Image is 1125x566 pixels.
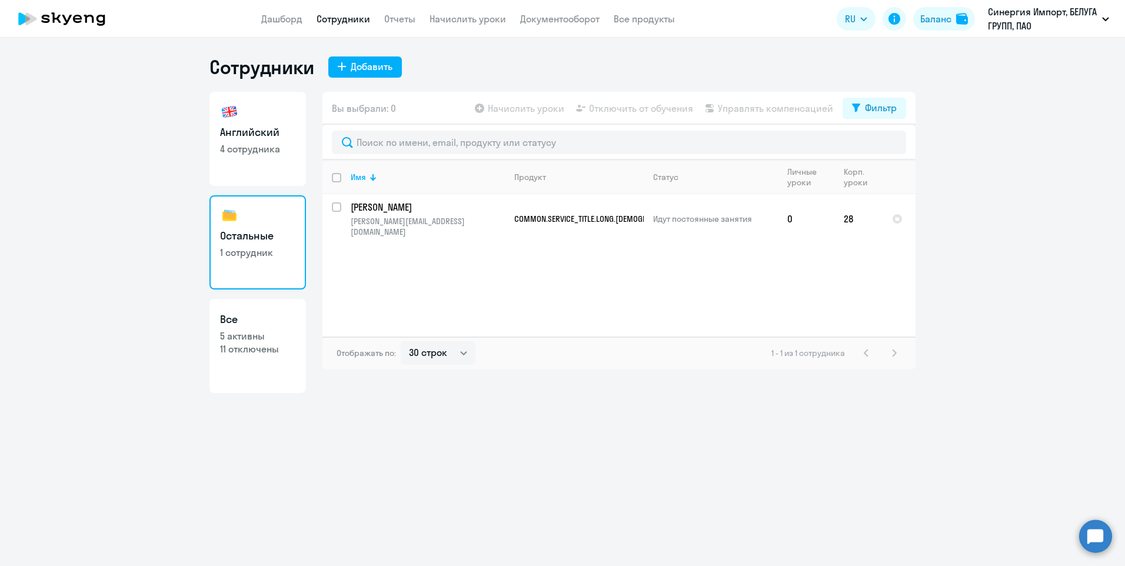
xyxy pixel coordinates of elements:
img: english [220,102,239,121]
div: Имя [351,172,504,182]
p: 5 активны [220,329,295,342]
a: Остальные1 сотрудник [209,195,306,289]
h3: Английский [220,125,295,140]
a: [PERSON_NAME][PERSON_NAME][EMAIL_ADDRESS][DOMAIN_NAME] [351,201,504,237]
div: Статус [653,172,678,182]
span: COMMON.SERVICE_TITLE.LONG.[DEMOGRAPHIC_DATA] [514,214,690,224]
div: Баланс [920,12,951,26]
div: Имя [351,172,366,182]
img: others [220,206,239,225]
div: Добавить [351,59,392,74]
a: Сотрудники [317,13,370,25]
a: Английский4 сотрудника [209,92,306,186]
span: Вы выбрали: 0 [332,101,396,115]
a: Отчеты [384,13,415,25]
p: [PERSON_NAME][EMAIL_ADDRESS][DOMAIN_NAME] [351,216,504,237]
h3: Все [220,312,295,327]
div: Фильтр [865,101,897,115]
div: Продукт [514,172,643,182]
button: Добавить [328,56,402,78]
span: RU [845,12,856,26]
button: Синергия Импорт, БЕЛУГА ГРУПП, ПАО [982,5,1115,33]
p: 4 сотрудника [220,142,295,155]
img: balance [956,13,968,25]
p: Идут постоянные занятия [653,214,777,224]
h3: Остальные [220,228,295,244]
p: 1 сотрудник [220,246,295,259]
div: Статус [653,172,777,182]
p: Синергия Импорт, БЕЛУГА ГРУПП, ПАО [988,5,1097,33]
div: Корп. уроки [844,167,882,188]
div: Личные уроки [787,167,834,188]
div: Личные уроки [787,167,823,188]
a: Дашборд [261,13,302,25]
a: Все продукты [614,13,675,25]
a: Все5 активны11 отключены [209,299,306,393]
h1: Сотрудники [209,55,314,79]
td: 28 [834,194,883,244]
p: 11 отключены [220,342,295,355]
span: 1 - 1 из 1 сотрудника [771,348,845,358]
a: Документооборот [520,13,600,25]
div: Корп. уроки [844,167,871,188]
td: 0 [778,194,834,244]
button: Балансbalance [913,7,975,31]
div: Продукт [514,172,546,182]
input: Поиск по имени, email, продукту или статусу [332,131,906,154]
a: Начислить уроки [430,13,506,25]
button: RU [837,7,876,31]
button: Фильтр [843,98,906,119]
span: Отображать по: [337,348,396,358]
p: [PERSON_NAME] [351,201,504,214]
